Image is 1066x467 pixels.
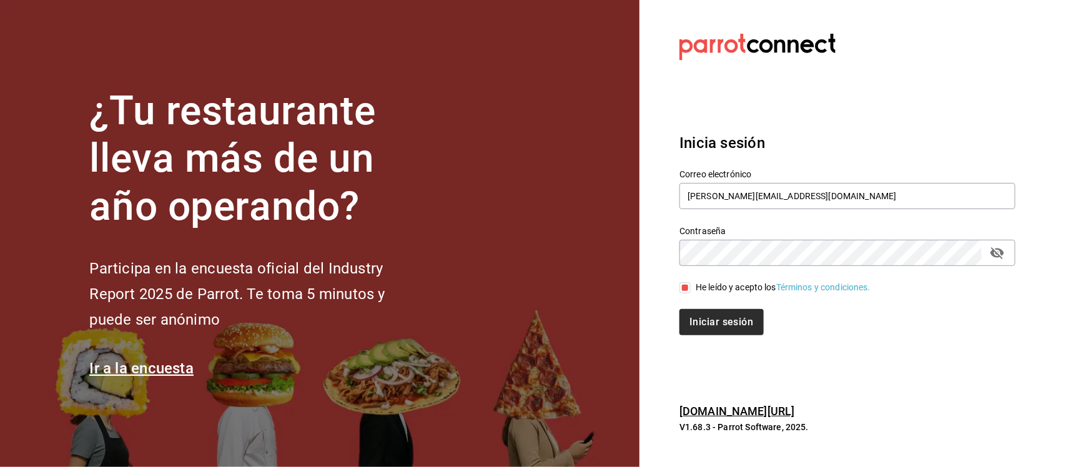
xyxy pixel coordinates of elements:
[679,405,794,418] a: [DOMAIN_NAME][URL]
[89,256,427,332] h2: Participa en la encuesta oficial del Industry Report 2025 de Parrot. Te toma 5 minutos y puede se...
[679,421,1015,433] p: V1.68.3 - Parrot Software, 2025.
[679,183,1015,209] input: Ingresa tu correo electrónico
[987,242,1008,263] button: passwordField
[679,132,1015,154] h3: Inicia sesión
[679,170,1015,179] label: Correo electrónico
[696,281,871,294] div: He leído y acepto los
[679,227,1015,235] label: Contraseña
[89,360,194,377] a: Ir a la encuesta
[776,282,871,292] a: Términos y condiciones.
[679,309,763,335] button: Iniciar sesión
[89,87,427,231] h1: ¿Tu restaurante lleva más de un año operando?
